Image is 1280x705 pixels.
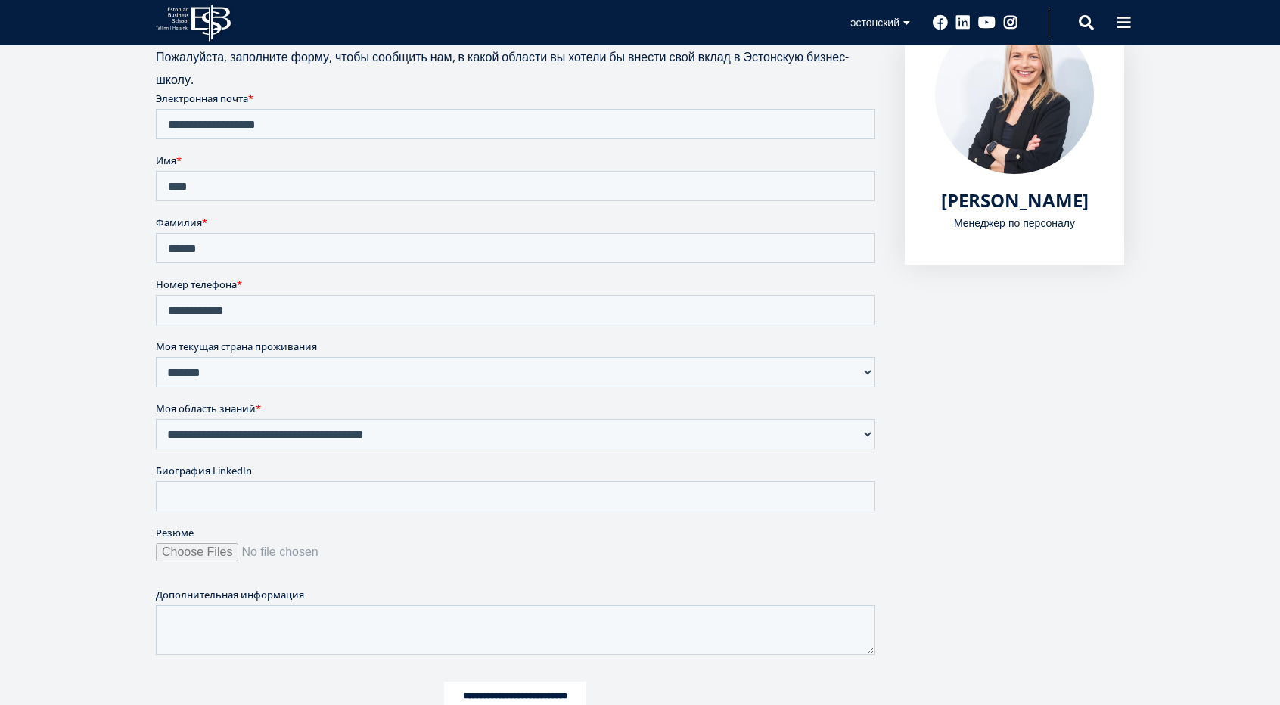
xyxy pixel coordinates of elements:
font: Менеджер по персоналу [954,216,1075,230]
font: Пожалуйста, заполните форму, чтобы сообщить нам, в какой области вы хотели бы внести свой вклад в... [156,48,849,88]
a: [PERSON_NAME] [941,189,1089,212]
img: Элис Митт [935,15,1094,174]
font: [PERSON_NAME] [941,188,1089,213]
